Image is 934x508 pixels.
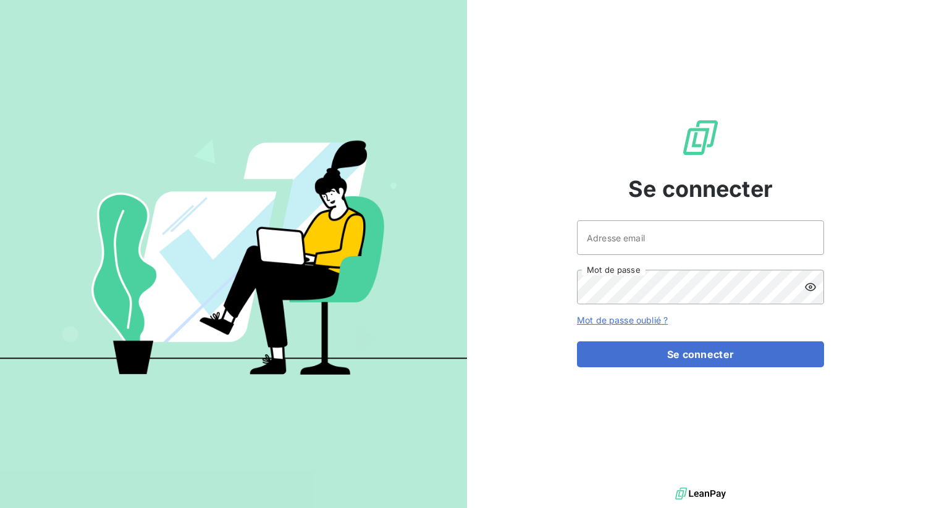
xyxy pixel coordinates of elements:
[577,220,824,255] input: placeholder
[577,315,668,325] a: Mot de passe oublié ?
[577,341,824,367] button: Se connecter
[675,485,726,503] img: logo
[628,172,773,206] span: Se connecter
[681,118,720,157] img: Logo LeanPay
